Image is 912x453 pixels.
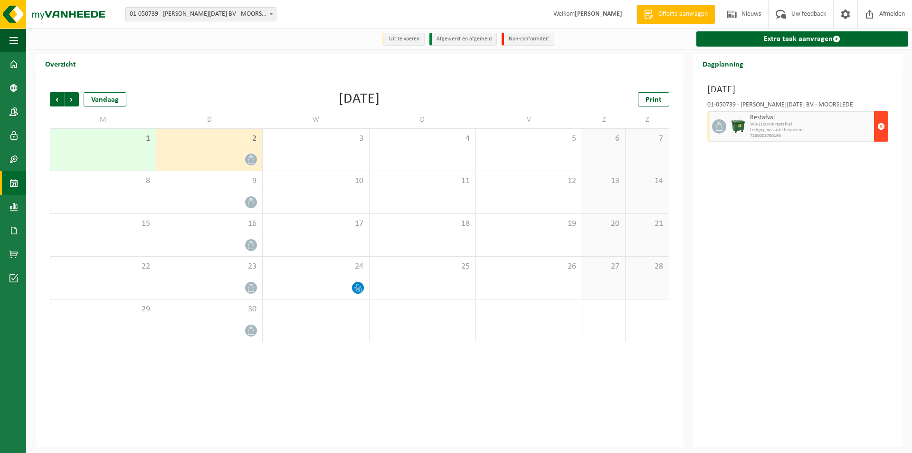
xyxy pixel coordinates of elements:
[55,134,151,144] span: 1
[587,219,620,229] span: 20
[636,5,715,24] a: Offerte aanvragen
[161,304,257,315] span: 30
[55,176,151,186] span: 8
[161,219,257,229] span: 16
[646,96,662,104] span: Print
[55,304,151,315] span: 29
[36,54,85,73] h2: Overzicht
[587,261,620,272] span: 27
[707,83,888,97] h3: [DATE]
[156,111,263,128] td: D
[750,122,872,127] span: WB-1100-HP restafval
[502,33,554,46] li: Non-conformiteit
[267,176,364,186] span: 10
[481,176,577,186] span: 12
[55,219,151,229] span: 15
[696,31,908,47] a: Extra taak aanvragen
[575,10,622,18] strong: [PERSON_NAME]
[370,111,476,128] td: D
[638,92,669,106] a: Print
[750,127,872,133] span: Lediging op vaste frequentie
[50,111,156,128] td: M
[481,219,577,229] span: 19
[267,134,364,144] span: 3
[374,219,471,229] span: 18
[630,219,664,229] span: 21
[626,111,669,128] td: Z
[161,261,257,272] span: 23
[630,176,664,186] span: 14
[374,134,471,144] span: 4
[161,176,257,186] span: 9
[476,111,582,128] td: V
[126,8,276,21] span: 01-050739 - VERMEULEN NOEL BV - MOORSLEDE
[161,134,257,144] span: 2
[481,134,577,144] span: 5
[582,111,626,128] td: Z
[55,261,151,272] span: 22
[84,92,126,106] div: Vandaag
[339,92,380,106] div: [DATE]
[125,7,276,21] span: 01-050739 - VERMEULEN NOEL BV - MOORSLEDE
[750,133,872,139] span: T250001780196
[374,176,471,186] span: 11
[481,261,577,272] span: 26
[50,92,64,106] span: Vorige
[693,54,753,73] h2: Dagplanning
[630,134,664,144] span: 7
[263,111,369,128] td: W
[65,92,79,106] span: Volgende
[429,33,497,46] li: Afgewerkt en afgemeld
[382,33,425,46] li: Uit te voeren
[656,10,710,19] span: Offerte aanvragen
[707,102,888,111] div: 01-050739 - [PERSON_NAME][DATE] BV - MOORSLEDE
[267,261,364,272] span: 24
[630,261,664,272] span: 28
[750,114,872,122] span: Restafval
[374,261,471,272] span: 25
[587,134,620,144] span: 6
[267,219,364,229] span: 17
[731,119,745,134] img: WB-1100-HPE-GN-01
[587,176,620,186] span: 13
